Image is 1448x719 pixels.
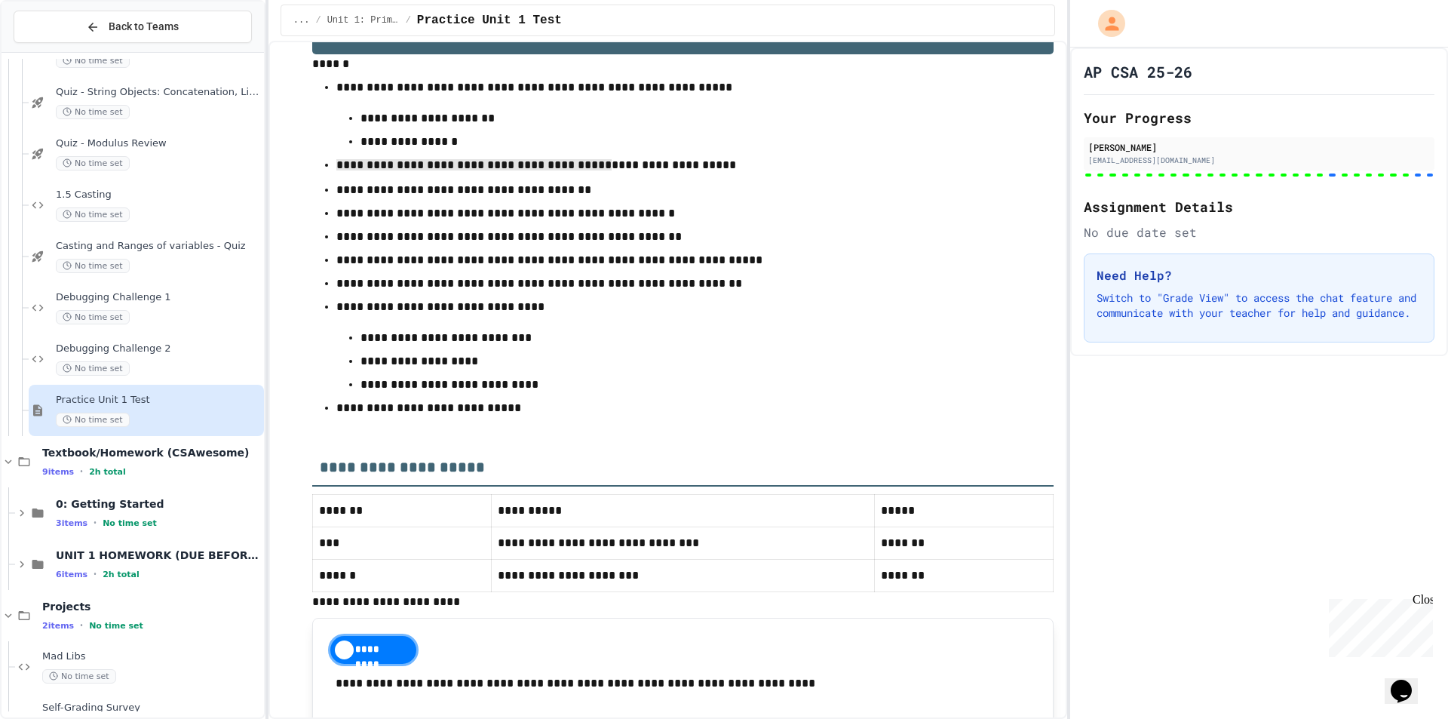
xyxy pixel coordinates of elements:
span: No time set [56,156,130,171]
iframe: chat widget [1385,659,1433,704]
span: No time set [56,259,130,273]
span: • [80,619,83,631]
span: 2h total [89,467,126,477]
span: Debugging Challenge 2 [56,343,261,355]
span: UNIT 1 HOMEWORK (DUE BEFORE UNIT 1 TEST) [56,548,261,562]
div: [EMAIL_ADDRESS][DOMAIN_NAME] [1088,155,1430,166]
span: Projects [42,600,261,613]
span: No time set [56,413,130,427]
span: 2 items [42,621,74,631]
span: No time set [56,361,130,376]
span: / [406,14,411,26]
span: No time set [56,105,130,119]
h2: Assignment Details [1084,196,1434,217]
span: No time set [42,669,116,684]
span: Unit 1: Primitive Types [327,14,400,26]
span: 1.5 Casting [56,189,261,201]
span: ... [293,14,310,26]
span: 6 items [56,570,87,579]
span: 2h total [103,570,140,579]
h2: Your Progress [1084,107,1434,128]
span: Practice Unit 1 Test [417,11,562,29]
span: Self-Grading Survey [42,702,261,714]
div: Chat with us now!Close [6,6,104,96]
p: Switch to "Grade View" to access the chat feature and communicate with your teacher for help and ... [1097,290,1422,321]
span: • [80,466,83,478]
span: No time set [56,54,130,68]
span: Back to Teams [109,19,179,35]
span: • [94,568,97,580]
span: No time set [56,207,130,222]
h3: Need Help? [1097,266,1422,284]
button: Back to Teams [14,11,252,43]
div: My Account [1082,6,1129,41]
span: No time set [56,310,130,324]
span: Casting and Ranges of variables - Quiz [56,240,261,253]
span: 3 items [56,518,87,528]
div: No due date set [1084,223,1434,241]
span: No time set [103,518,157,528]
div: [PERSON_NAME] [1088,140,1430,154]
span: • [94,517,97,529]
span: Textbook/Homework (CSAwesome) [42,446,261,459]
span: Quiz - Modulus Review [56,137,261,150]
span: 9 items [42,467,74,477]
span: / [315,14,321,26]
span: Debugging Challenge 1 [56,291,261,304]
h1: AP CSA 25-26 [1084,61,1192,82]
span: Mad Libs [42,650,261,663]
span: Quiz - String Objects: Concatenation, Literals, and More [56,86,261,99]
span: No time set [89,621,143,631]
iframe: chat widget [1323,593,1433,657]
span: Practice Unit 1 Test [56,394,261,407]
span: 0: Getting Started [56,497,261,511]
